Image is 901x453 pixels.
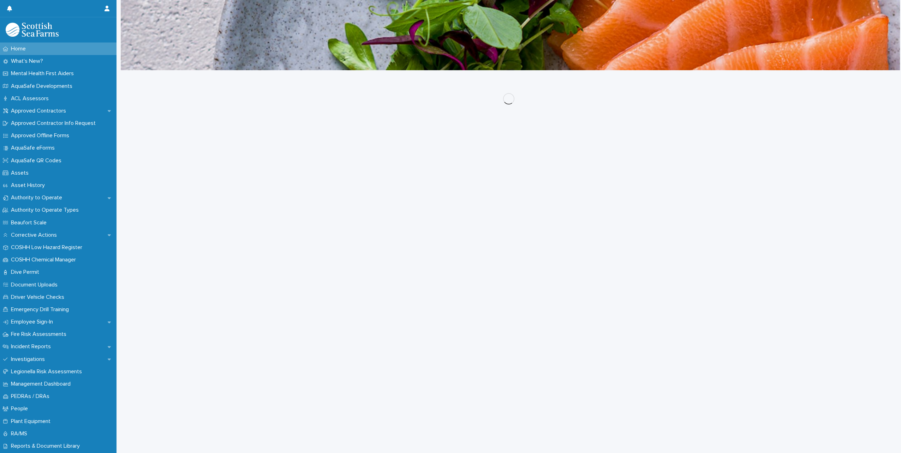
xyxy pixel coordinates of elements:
[8,207,84,213] p: Authority to Operate Types
[8,232,62,238] p: Corrective Actions
[8,244,88,251] p: COSHH Low Hazard Register
[8,70,79,77] p: Mental Health First Aiders
[8,306,74,313] p: Emergency Drill Training
[8,132,75,139] p: Approved Offline Forms
[8,356,50,363] p: Investigations
[8,418,56,425] p: Plant Equipment
[8,58,49,65] p: What's New?
[8,145,60,151] p: AquaSafe eForms
[8,157,67,164] p: AquaSafe QR Codes
[8,282,63,288] p: Document Uploads
[8,393,55,400] p: PEDRAs / DRAs
[8,170,34,176] p: Assets
[6,23,59,37] img: bPIBxiqnSb2ggTQWdOVV
[8,368,88,375] p: Legionella Risk Assessments
[8,219,52,226] p: Beaufort Scale
[8,46,31,52] p: Home
[8,294,70,301] p: Driver Vehicle Checks
[8,269,45,276] p: Dive Permit
[8,194,68,201] p: Authority to Operate
[8,331,72,338] p: Fire Risk Assessments
[8,83,78,90] p: AquaSafe Developments
[8,430,33,437] p: RA/MS
[8,182,50,189] p: Asset History
[8,95,54,102] p: ACL Assessors
[8,381,76,387] p: Management Dashboard
[8,319,59,325] p: Employee Sign-In
[8,343,56,350] p: Incident Reports
[8,108,72,114] p: Approved Contractors
[8,443,85,449] p: Reports & Document Library
[8,256,82,263] p: COSHH Chemical Manager
[8,405,34,412] p: People
[8,120,101,127] p: Approved Contractor Info Request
